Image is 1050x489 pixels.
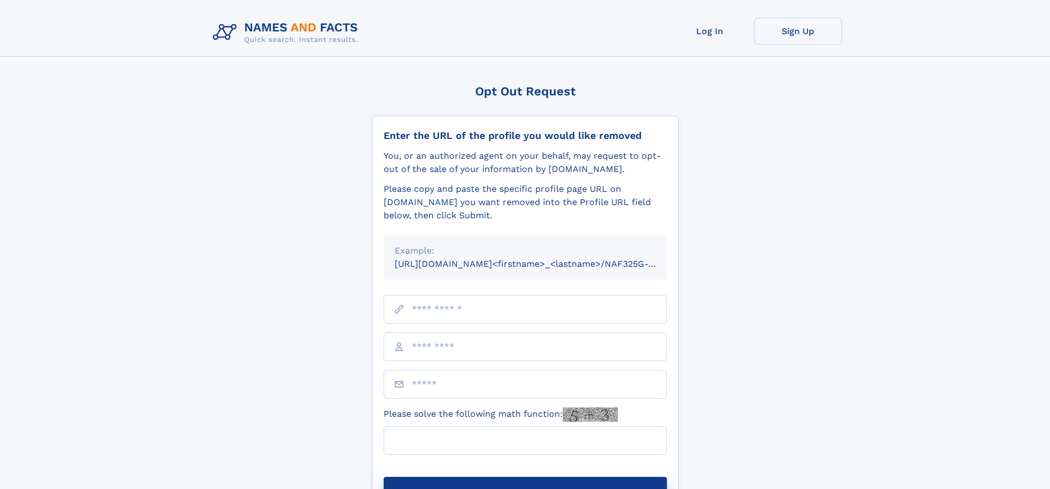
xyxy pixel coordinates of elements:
[372,84,679,98] div: Opt Out Request
[395,259,688,269] small: [URL][DOMAIN_NAME]<firstname>_<lastname>/NAF325G-xxxxxxxx
[754,18,842,45] a: Sign Up
[384,407,618,422] label: Please solve the following math function:
[384,130,667,142] div: Enter the URL of the profile you would like removed
[395,244,656,257] div: Example:
[208,18,367,47] img: Logo Names and Facts
[384,149,667,176] div: You, or an authorized agent on your behalf, may request to opt-out of the sale of your informatio...
[384,182,667,222] div: Please copy and paste the specific profile page URL on [DOMAIN_NAME] you want removed into the Pr...
[666,18,754,45] a: Log In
